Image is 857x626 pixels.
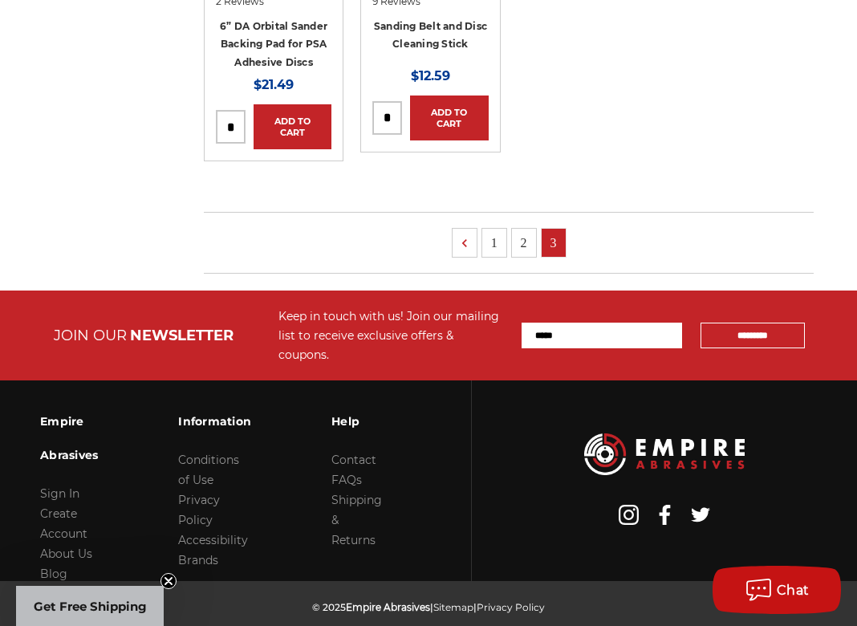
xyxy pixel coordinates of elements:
button: Close teaser [160,573,177,589]
button: Chat [713,566,841,614]
a: Privacy Policy [178,493,220,527]
a: Sitemap [433,601,473,613]
span: NEWSLETTER [130,327,234,344]
a: Shipping & Returns [331,493,382,547]
a: Contact [331,453,376,467]
h3: Information [178,404,251,438]
span: Get Free Shipping [34,599,147,614]
h3: Empire Abrasives [40,404,98,472]
span: JOIN OUR [54,327,127,344]
a: Brands [178,553,218,567]
span: Empire Abrasives [346,601,430,613]
span: $21.49 [254,77,294,92]
a: 2 [512,229,536,257]
span: Chat [777,583,810,598]
a: About Us [40,547,92,561]
h3: Help [331,404,382,438]
a: FAQs [331,473,362,487]
div: Get Free ShippingClose teaser [16,586,164,626]
a: Sanding Belt and Disc Cleaning Stick [374,20,487,51]
p: © 2025 | | [312,597,545,617]
a: 6” DA Orbital Sander Backing Pad for PSA Adhesive Discs [220,20,327,68]
a: Sign In [40,486,79,501]
a: Conditions of Use [178,453,239,487]
a: 3 [542,229,566,257]
span: $12.59 [411,68,450,83]
a: Add to Cart [254,104,331,149]
a: Create Account [40,506,87,541]
a: Add to Cart [410,96,488,140]
a: Accessibility [178,533,248,547]
a: Blog [40,567,67,581]
img: Empire Abrasives Logo Image [584,433,745,474]
a: Privacy Policy [477,601,545,613]
a: 1 [482,229,506,257]
div: Keep in touch with us! Join our mailing list to receive exclusive offers & coupons. [278,307,506,364]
